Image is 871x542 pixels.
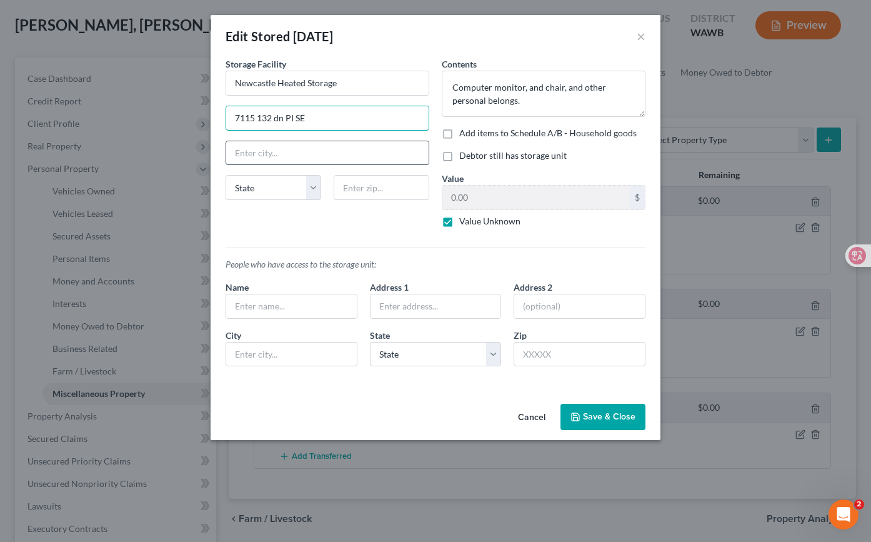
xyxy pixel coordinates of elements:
[637,29,645,44] button: ×
[514,342,645,367] input: XXXXX
[370,329,390,342] label: State
[370,281,409,294] label: Address 1
[226,141,429,165] input: Enter city...
[442,186,630,209] input: 0.00
[371,294,501,318] input: Enter address...
[560,404,645,430] button: Save & Close
[226,343,357,366] input: Enter city...
[854,499,864,509] span: 2
[334,175,429,200] input: Enter zip...
[226,294,357,318] input: Enter name...
[226,28,333,45] div: Edit Stored [DATE]
[459,215,520,228] label: Value Unknown
[226,71,429,95] input: Enter name...
[459,127,637,139] label: Add items to Schedule A/B - Household goods
[508,405,555,430] button: Cancel
[514,294,645,318] input: (optional)
[226,329,241,342] label: City
[226,281,249,294] label: Name
[630,186,645,209] div: $
[514,281,552,294] label: Address 2
[226,58,286,71] label: Storage Facility
[226,106,429,130] input: Enter address...
[829,499,859,529] iframe: Intercom live chat
[514,329,527,342] label: Zip
[442,59,477,69] span: Contents
[442,172,464,185] label: Value
[459,149,567,162] label: Debtor still has storage unit
[226,258,645,271] p: People who have access to the storage unit:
